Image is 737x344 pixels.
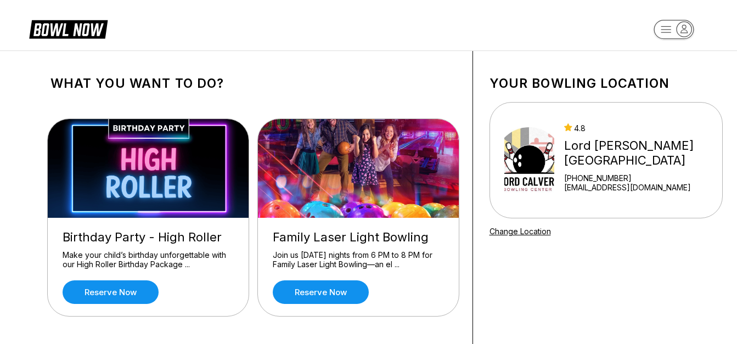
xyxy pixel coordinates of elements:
a: Reserve now [63,280,159,304]
div: [PHONE_NUMBER] [564,173,717,183]
a: [EMAIL_ADDRESS][DOMAIN_NAME] [564,183,717,192]
img: Family Laser Light Bowling [258,119,460,218]
a: Change Location [490,227,551,236]
div: Lord [PERSON_NAME][GEOGRAPHIC_DATA] [564,138,717,168]
img: Lord Calvert Bowling Center [504,119,555,201]
div: Birthday Party - High Roller [63,230,234,245]
img: Birthday Party - High Roller [48,119,250,218]
h1: Your bowling location [490,76,723,91]
div: Make your child’s birthday unforgettable with our High Roller Birthday Package ... [63,250,234,269]
div: 4.8 [564,123,717,133]
div: Family Laser Light Bowling [273,230,444,245]
a: Reserve now [273,280,369,304]
div: Join us [DATE] nights from 6 PM to 8 PM for Family Laser Light Bowling—an el ... [273,250,444,269]
h1: What you want to do? [50,76,456,91]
